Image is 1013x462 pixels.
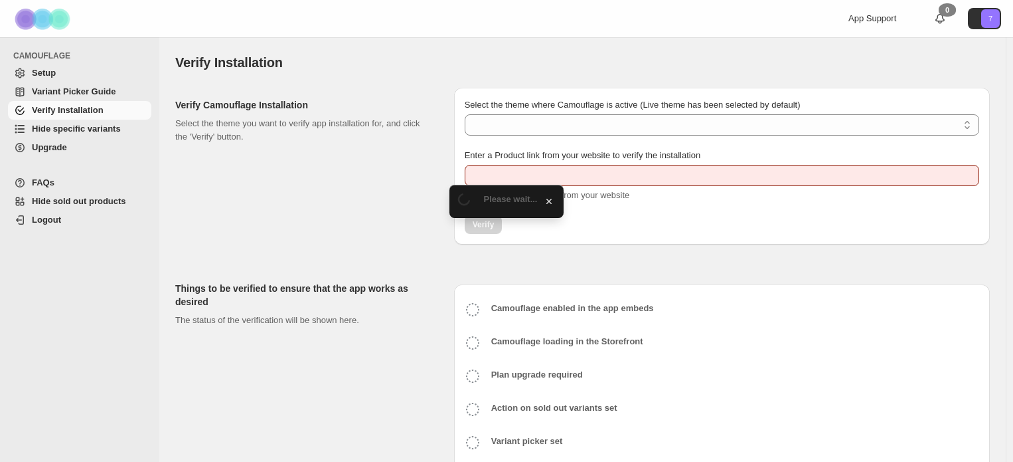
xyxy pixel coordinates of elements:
[968,8,1001,29] button: Avatar with initials 7
[8,101,151,120] a: Verify Installation
[939,3,956,17] div: 0
[848,13,896,23] span: App Support
[175,117,433,144] p: Select the theme you want to verify app installation for, and click the 'Verify' button.
[491,336,643,346] b: Camouflage loading in the Storefront
[8,192,151,211] a: Hide sold out products
[8,120,151,138] a: Hide specific variants
[32,215,61,225] span: Logout
[491,403,617,413] b: Action on sold out variants set
[32,124,121,134] span: Hide specific variants
[8,64,151,82] a: Setup
[13,51,153,61] span: CAMOUFLAGE
[32,105,104,115] span: Verify Installation
[465,100,801,110] span: Select the theme where Camouflage is active (Live theme has been selected by default)
[491,370,583,380] b: Plan upgrade required
[465,150,701,160] span: Enter a Product link from your website to verify the installation
[32,86,116,96] span: Variant Picker Guide
[484,194,538,204] span: Please wait...
[32,196,126,206] span: Hide sold out products
[8,138,151,157] a: Upgrade
[491,303,654,313] b: Camouflage enabled in the app embeds
[32,177,54,187] span: FAQs
[11,1,77,37] img: Camouflage
[8,82,151,101] a: Variant Picker Guide
[175,282,433,308] h2: Things to be verified to ensure that the app works as desired
[32,68,56,78] span: Setup
[175,98,433,112] h2: Verify Camouflage Installation
[32,142,67,152] span: Upgrade
[175,314,433,327] p: The status of the verification will be shown here.
[8,211,151,229] a: Logout
[175,55,283,70] span: Verify Installation
[8,173,151,192] a: FAQs
[988,15,992,23] text: 7
[933,12,947,25] a: 0
[981,9,1000,28] span: Avatar with initials 7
